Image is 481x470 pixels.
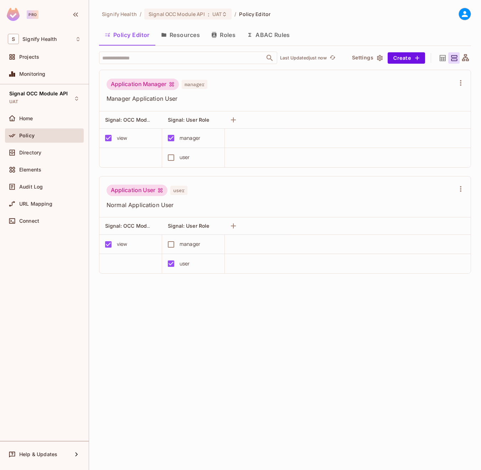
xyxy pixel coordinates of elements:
span: Normal Application User [107,201,455,209]
span: Signal OCC Module API [149,11,205,17]
span: UAT [9,99,18,105]
span: Elements [19,167,41,173]
span: Workspace: Signify Health [22,36,57,42]
span: Directory [19,150,41,155]
button: Settings [349,52,385,64]
div: view [117,134,128,142]
span: the active workspace [102,11,137,17]
span: Signal OCC Module API [9,91,68,96]
div: manager [180,134,200,142]
span: Signal: User Role [168,223,210,229]
button: Create [388,52,425,64]
span: Click to refresh data [327,54,337,62]
button: Policy Editor [99,26,155,44]
span: Home [19,116,33,121]
span: : [207,11,210,17]
span: Signal: OCC Module Application [105,222,184,229]
span: Signal: User Role [168,117,210,123]
div: Application User [107,185,167,196]
li: / [140,11,141,17]
button: ABAC Rules [241,26,296,44]
span: Audit Log [19,184,43,190]
span: user [170,186,187,195]
span: Policy Editor [239,11,270,17]
button: Resources [155,26,206,44]
div: manager [180,240,200,248]
span: Projects [19,54,39,60]
div: Pro [27,10,38,19]
span: manager [182,80,207,89]
img: SReyMgAAAABJRU5ErkJggg== [7,8,20,21]
div: Application Manager [107,79,179,90]
button: Roles [206,26,241,44]
span: Help & Updates [19,451,57,457]
span: Signal: OCC Module Application [105,116,184,123]
span: URL Mapping [19,201,52,207]
span: S [8,34,19,44]
span: UAT [212,11,222,17]
div: user [180,153,190,161]
button: refresh [328,54,337,62]
span: Monitoring [19,71,46,77]
li: / [234,11,236,17]
span: refresh [330,54,336,62]
div: user [180,260,190,268]
p: Last Updated just now [280,55,327,61]
button: Open [265,53,275,63]
div: view [117,240,128,248]
span: Connect [19,218,39,224]
span: Policy [19,133,35,138]
span: Manager Application User [107,95,455,102]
